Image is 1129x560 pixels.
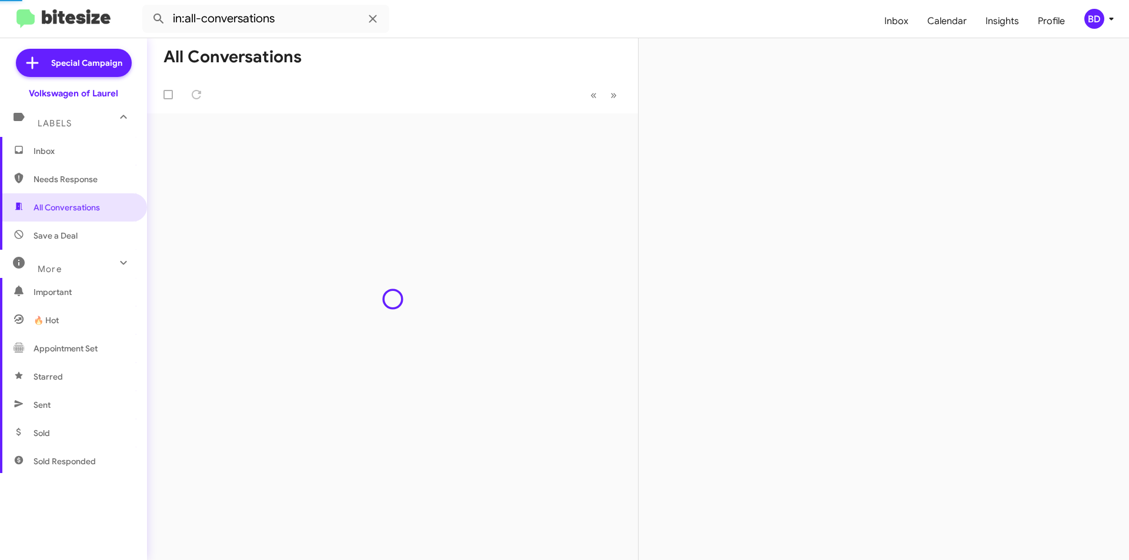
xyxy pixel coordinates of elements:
h1: All Conversations [163,48,302,66]
span: Labels [38,118,72,129]
a: Calendar [918,4,976,38]
span: Appointment Set [34,343,98,354]
span: « [590,88,597,102]
span: 🔥 Hot [34,314,59,326]
a: Inbox [875,4,918,38]
span: Sent [34,399,51,411]
input: Search [142,5,389,33]
a: Insights [976,4,1028,38]
span: » [610,88,617,102]
button: Previous [583,83,604,107]
span: Sold Responded [34,455,96,467]
span: Save a Deal [34,230,78,242]
span: Starred [34,371,63,383]
button: BD [1074,9,1116,29]
nav: Page navigation example [584,83,624,107]
span: Special Campaign [51,57,122,69]
span: Important [34,286,133,298]
a: Special Campaign [16,49,132,77]
button: Next [603,83,624,107]
span: Inbox [34,145,133,157]
span: Needs Response [34,173,133,185]
span: All Conversations [34,202,100,213]
div: BD [1084,9,1104,29]
span: Sold [34,427,50,439]
span: More [38,264,62,274]
a: Profile [1028,4,1074,38]
div: Volkswagen of Laurel [29,88,118,99]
